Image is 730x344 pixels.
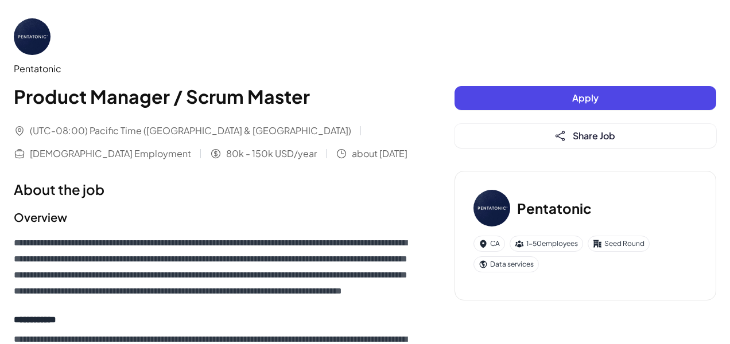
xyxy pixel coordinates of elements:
[352,147,407,161] span: about [DATE]
[455,124,716,148] button: Share Job
[588,236,650,252] div: Seed Round
[572,92,599,104] span: Apply
[517,198,592,218] h3: Pentatonic
[226,147,317,161] span: 80k - 150k USD/year
[30,147,191,161] span: [DEMOGRAPHIC_DATA] Employment
[473,190,510,226] img: Pe
[473,256,539,272] div: Data services
[14,62,409,76] div: Pentatonic
[455,86,716,110] button: Apply
[30,124,351,138] span: (UTC-08:00) Pacific Time ([GEOGRAPHIC_DATA] & [GEOGRAPHIC_DATA])
[573,130,615,142] span: Share Job
[14,209,409,226] h2: Overview
[14,83,409,110] h1: Product Manager / Scrum Master
[510,236,583,252] div: 1-50 employees
[473,236,505,252] div: CA
[14,18,51,55] img: Pe
[14,179,409,200] h1: About the job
